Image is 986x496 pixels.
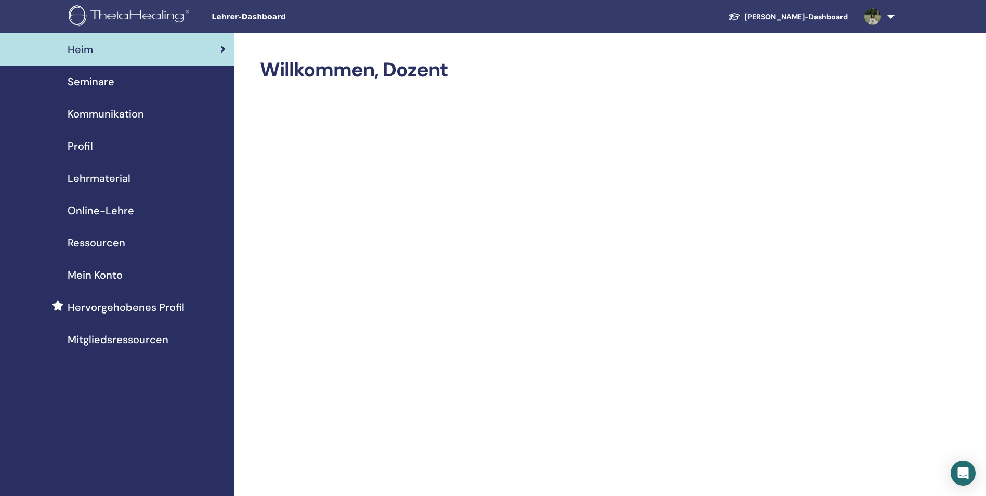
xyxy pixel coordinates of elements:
[68,235,125,251] span: Ressourcen
[68,203,134,218] span: Online-Lehre
[260,58,880,82] h2: Willkommen, Dozent
[68,138,93,154] span: Profil
[212,11,367,22] span: Lehrer-Dashboard
[68,106,144,122] span: Kommunikation
[69,5,193,29] img: logo.png
[728,12,741,21] img: graduation-cap-white.svg
[68,332,168,347] span: Mitgliedsressourcen
[68,267,123,283] span: Mein Konto
[68,299,185,315] span: Hervorgehobenes Profil
[720,7,856,27] a: [PERSON_NAME]-Dashboard
[68,42,93,57] span: Heim
[68,171,130,186] span: Lehrmaterial
[951,461,976,486] div: Open Intercom Messenger
[68,74,114,89] span: Seminare
[864,8,881,25] img: default.jpg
